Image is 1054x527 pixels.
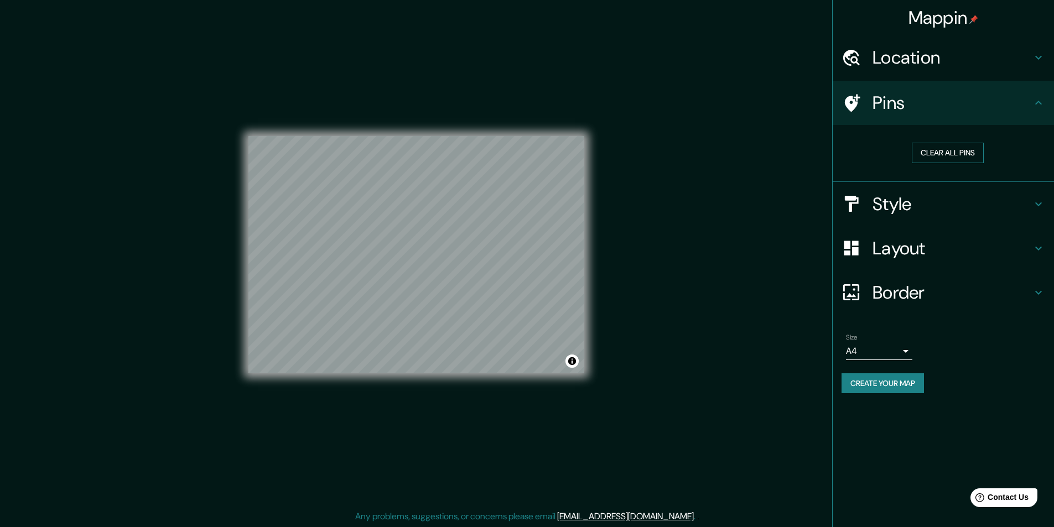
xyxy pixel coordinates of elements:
div: Layout [833,226,1054,270]
div: Pins [833,81,1054,125]
button: Create your map [842,373,924,394]
canvas: Map [248,136,584,373]
h4: Border [873,281,1032,304]
div: Style [833,182,1054,226]
a: [EMAIL_ADDRESS][DOMAIN_NAME] [557,510,694,522]
div: Border [833,270,1054,315]
label: Size [846,332,858,342]
h4: Style [873,193,1032,215]
button: Clear all pins [912,143,984,163]
img: pin-icon.png [969,15,978,24]
h4: Location [873,46,1032,69]
div: A4 [846,342,912,360]
button: Toggle attribution [565,354,579,368]
p: Any problems, suggestions, or concerns please email . [355,510,695,523]
h4: Mappin [908,7,979,29]
h4: Layout [873,237,1032,259]
div: . [695,510,697,523]
iframe: Help widget launcher [956,484,1042,515]
div: Location [833,35,1054,80]
div: . [697,510,699,523]
h4: Pins [873,92,1032,114]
